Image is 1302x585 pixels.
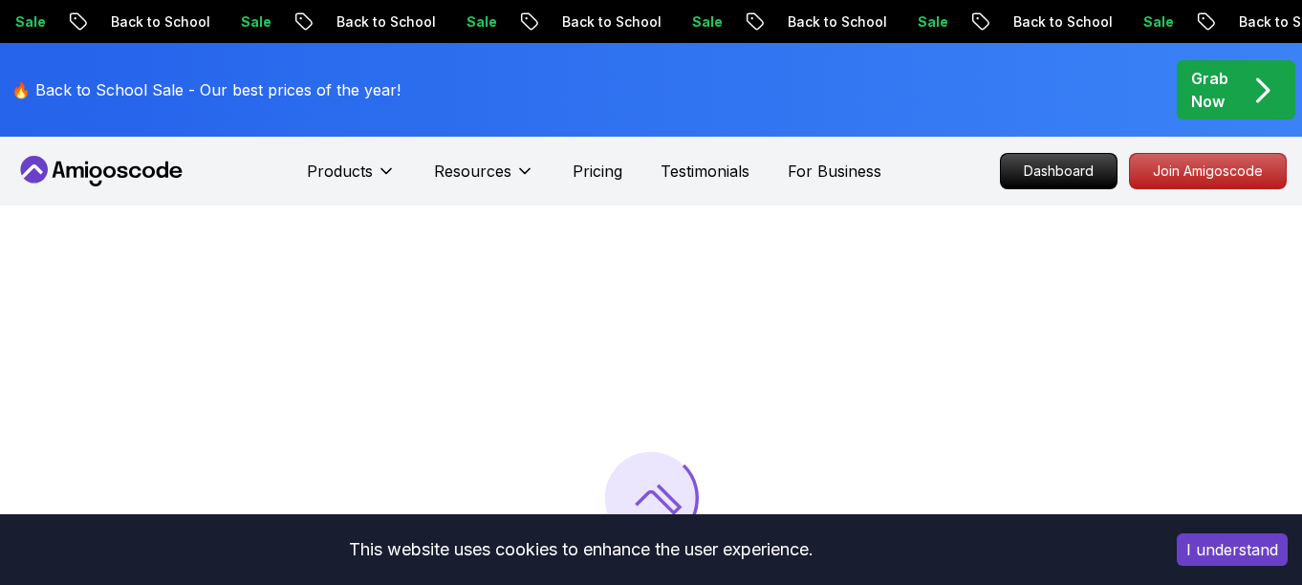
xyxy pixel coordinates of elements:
[477,12,538,32] p: Sale
[1130,154,1286,188] p: Join Amigoscode
[1191,67,1228,113] p: Grab Now
[434,160,534,198] button: Resources
[14,529,1148,571] div: This website uses cookies to enhance the user experience.
[788,160,881,183] a: For Business
[434,160,511,183] p: Resources
[11,78,401,101] p: 🔥 Back to School Sale - Our best prices of the year!
[1154,12,1215,32] p: Sale
[928,12,989,32] p: Sale
[1000,153,1118,189] a: Dashboard
[703,12,764,32] p: Sale
[251,12,313,32] p: Sale
[1177,533,1288,566] button: Accept cookies
[573,12,703,32] p: Back to School
[307,160,396,198] button: Products
[661,160,749,183] a: Testimonials
[347,12,477,32] p: Back to School
[307,160,373,183] p: Products
[1001,154,1117,188] p: Dashboard
[26,12,87,32] p: Sale
[573,160,622,183] a: Pricing
[1129,153,1287,189] a: Join Amigoscode
[121,12,251,32] p: Back to School
[798,12,928,32] p: Back to School
[1024,12,1154,32] p: Back to School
